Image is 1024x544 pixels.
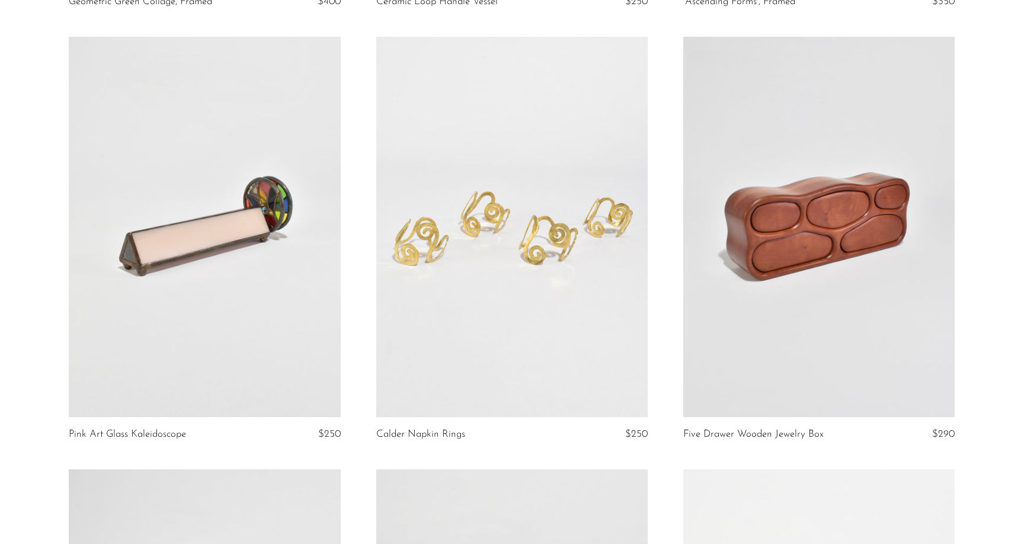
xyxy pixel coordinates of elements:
[683,429,824,440] a: Five Drawer Wooden Jewelry Box
[625,429,648,439] span: $250
[932,429,955,439] span: $290
[376,429,465,440] a: Calder Napkin Rings
[318,429,341,439] span: $250
[69,429,186,440] a: Pink Art Glass Kaleidoscope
